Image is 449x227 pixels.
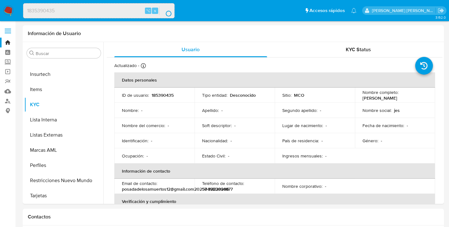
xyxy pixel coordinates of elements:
[326,123,327,128] p: -
[309,7,345,14] span: Accesos rápidos
[24,127,103,143] button: Listas Externas
[282,92,291,98] p: Sitio :
[202,138,228,144] p: Nacionalidad :
[202,181,244,186] p: Teléfono de contacto :
[202,92,227,98] p: Tipo entidad :
[282,153,323,159] p: Ingresos mensuales :
[24,97,103,112] button: KYC
[146,8,151,14] span: ⌥
[438,7,444,14] a: Salir
[282,138,319,144] p: País de residencia :
[282,123,323,128] p: Lugar de nacimiento :
[351,8,356,13] a: Notificaciones
[234,123,236,128] p: -
[24,143,103,158] button: Marcas AML
[24,173,103,188] button: Restricciones Nuevo Mundo
[407,123,408,128] p: -
[122,186,229,192] p: posadadelosamuertos12@gmail.com20250414120206
[23,7,174,15] input: Buscar usuario o caso...
[28,214,439,220] h1: Contactos
[151,138,152,144] p: -
[321,138,323,144] p: -
[362,123,404,128] p: Fecha de nacimiento :
[114,163,435,179] th: Información de contacto
[294,92,304,98] p: MCO
[362,89,398,95] p: Nombre completo :
[325,153,326,159] p: -
[362,107,392,113] p: Nombre social :
[230,138,232,144] p: -
[24,158,103,173] button: Perfiles
[122,138,148,144] p: Identificación :
[282,107,317,113] p: Segundo apellido :
[24,82,103,97] button: Items
[202,107,219,113] p: Apellido :
[372,8,436,14] p: rene.vale@mercadolibre.com
[159,6,172,15] button: search-icon
[202,153,225,159] p: Estado Civil :
[362,95,397,101] p: [PERSON_NAME]
[141,107,142,113] p: -
[394,107,400,113] p: jes
[114,63,139,69] p: Actualizado -
[221,107,223,113] p: -
[24,67,103,82] button: Insurtech
[154,8,156,14] span: s
[202,186,233,192] p: 57 3223894877
[24,188,103,203] button: Tarjetas
[362,138,378,144] p: Género :
[282,183,322,189] p: Nombre corporativo :
[114,72,435,88] th: Datos personales
[147,153,148,159] p: -
[122,123,165,128] p: Nombre del comercio :
[346,46,371,53] span: KYC Status
[28,30,81,37] h1: Información de Usuario
[230,92,256,98] p: Desconocido
[168,123,169,128] p: -
[122,107,139,113] p: Nombre :
[320,107,321,113] p: -
[122,92,149,98] p: ID de usuario :
[29,51,34,56] button: Buscar
[122,181,157,186] p: Email de contacto :
[24,112,103,127] button: Lista Interna
[114,194,435,209] th: Verificación y cumplimiento
[202,123,232,128] p: Soft descriptor :
[182,46,200,53] span: Usuario
[122,153,144,159] p: Ocupación :
[36,51,98,56] input: Buscar
[228,153,229,159] p: -
[381,138,382,144] p: -
[152,92,174,98] p: 185390435
[325,183,326,189] p: -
